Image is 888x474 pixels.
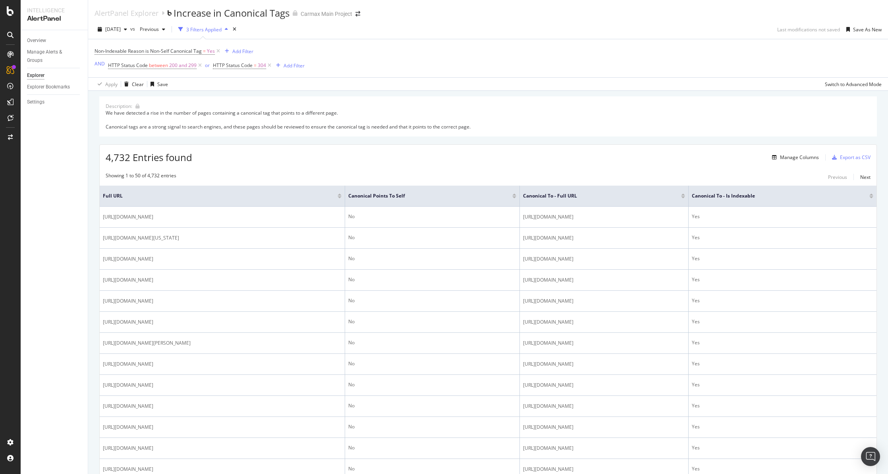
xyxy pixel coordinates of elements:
[147,78,168,90] button: Save
[105,81,118,88] div: Apply
[860,172,871,182] button: Next
[861,447,880,466] div: Open Intercom Messenger
[103,213,153,221] span: [URL][DOMAIN_NAME]
[95,48,202,54] span: Non-Indexable Reason is Non-Self Canonical Tag
[27,48,82,65] a: Manage Alerts & Groups
[523,318,573,326] span: [URL][DOMAIN_NAME]
[692,444,873,451] div: Yes
[95,78,118,90] button: Apply
[27,36,46,45] div: Overview
[348,423,516,430] div: No
[348,465,516,472] div: No
[769,153,819,162] button: Manage Columns
[157,81,168,88] div: Save
[149,62,168,69] span: between
[348,360,516,367] div: No
[853,26,882,33] div: Save As New
[106,109,871,130] div: We have detected a rise in the number of pages containing a canonical tag that points to a differ...
[103,381,153,389] span: [URL][DOMAIN_NAME]
[822,78,882,90] button: Switch to Advanced Mode
[860,174,871,180] div: Next
[523,297,573,305] span: [URL][DOMAIN_NAME]
[692,234,873,241] div: Yes
[692,360,873,367] div: Yes
[692,402,873,409] div: Yes
[103,444,153,452] span: [URL][DOMAIN_NAME]
[106,103,132,109] div: Description:
[137,26,159,33] span: Previous
[780,154,819,161] div: Manage Columns
[348,444,516,451] div: No
[258,60,266,71] span: 304
[186,26,222,33] div: 3 Filters Applied
[825,81,882,88] div: Switch to Advanced Mode
[273,61,305,70] button: Add Filter
[106,172,176,182] div: Showing 1 to 50 of 4,732 entries
[231,25,238,33] div: times
[523,276,573,284] span: [URL][DOMAIN_NAME]
[103,297,153,305] span: [URL][DOMAIN_NAME]
[348,192,500,200] span: Canonical Points to Self
[132,81,144,88] div: Clear
[95,60,105,67] button: AND
[103,234,179,242] span: [URL][DOMAIN_NAME][US_STATE]
[27,48,75,65] div: Manage Alerts & Groups
[105,26,121,33] span: 2025 Sep. 28th
[27,71,82,80] a: Explorer
[692,276,873,283] div: Yes
[523,255,573,263] span: [URL][DOMAIN_NAME]
[692,255,873,262] div: Yes
[169,60,197,71] span: 200 and 299
[103,276,153,284] span: [URL][DOMAIN_NAME]
[692,297,873,304] div: Yes
[103,360,153,368] span: [URL][DOMAIN_NAME]
[213,62,253,69] span: HTTP Status Code
[103,318,153,326] span: [URL][DOMAIN_NAME]
[523,381,573,389] span: [URL][DOMAIN_NAME]
[523,192,669,200] span: Canonical To - Full URL
[222,46,253,56] button: Add Filter
[27,6,81,14] div: Intelligence
[27,98,44,106] div: Settings
[523,213,573,221] span: [URL][DOMAIN_NAME]
[348,381,516,388] div: No
[108,62,148,69] span: HTTP Status Code
[103,423,153,431] span: [URL][DOMAIN_NAME]
[175,23,231,36] button: 3 Filters Applied
[95,23,130,36] button: [DATE]
[301,10,352,18] div: Carmax Main Project
[284,62,305,69] div: Add Filter
[348,402,516,409] div: No
[103,192,326,200] span: Full URL
[348,339,516,346] div: No
[103,339,191,347] span: [URL][DOMAIN_NAME][PERSON_NAME]
[207,46,215,57] span: Yes
[523,465,573,473] span: [URL][DOMAIN_NAME]
[348,234,516,241] div: No
[777,26,840,33] div: Last modifications not saved
[523,339,573,347] span: [URL][DOMAIN_NAME]
[523,402,573,410] span: [URL][DOMAIN_NAME]
[174,6,290,20] div: Increase in Canonical Tags
[103,402,153,410] span: [URL][DOMAIN_NAME]
[103,255,153,263] span: [URL][DOMAIN_NAME]
[95,9,158,17] div: AlertPanel Explorer
[232,48,253,55] div: Add Filter
[205,61,210,69] button: or
[27,98,82,106] a: Settings
[103,465,153,473] span: [URL][DOMAIN_NAME]
[828,174,847,180] div: Previous
[203,48,206,54] span: =
[348,255,516,262] div: No
[348,213,516,220] div: No
[348,276,516,283] div: No
[523,444,573,452] span: [URL][DOMAIN_NAME]
[27,14,81,23] div: AlertPanel
[692,192,857,200] span: Canonical To - Is Indexable
[130,25,137,32] span: vs
[27,83,82,91] a: Explorer Bookmarks
[137,23,168,36] button: Previous
[348,318,516,325] div: No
